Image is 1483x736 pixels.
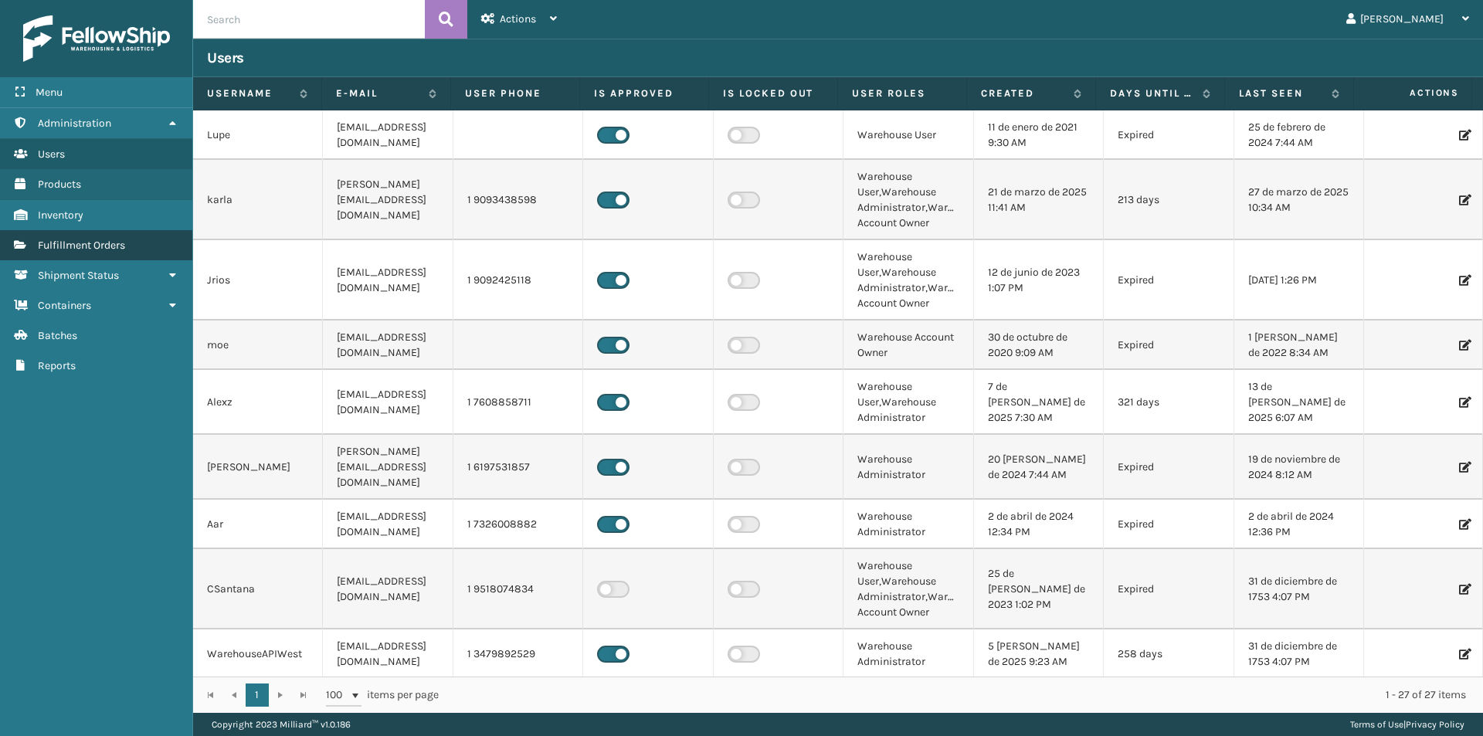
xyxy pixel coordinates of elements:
td: 21 de marzo de 2025 11:41 AM [974,160,1104,240]
td: 25 de [PERSON_NAME] de 2023 1:02 PM [974,549,1104,629]
a: Privacy Policy [1406,719,1464,730]
td: Expired [1104,240,1234,321]
td: 19 de noviembre de 2024 8:12 AM [1234,435,1364,500]
td: 321 days [1104,370,1234,435]
td: [EMAIL_ADDRESS][DOMAIN_NAME] [323,110,453,160]
span: Administration [38,117,111,130]
td: Warehouse User [843,110,973,160]
label: E-mail [336,86,421,100]
span: Inventory [38,209,83,222]
i: Edit [1459,130,1468,141]
td: [DATE] 1:26 PM [1234,240,1364,321]
td: 1 9092425118 [453,240,583,321]
td: karla [193,160,323,240]
td: 1 9093438598 [453,160,583,240]
td: Warehouse User,Warehouse Administrator,Warehouse Account Owner [843,240,973,321]
td: Warehouse User,Warehouse Administrator [843,370,973,435]
i: Edit [1459,340,1468,351]
i: Edit [1459,649,1468,660]
span: Actions [500,12,536,25]
td: moe [193,321,323,370]
td: Aar [193,500,323,549]
span: 100 [326,687,349,703]
td: 11 de enero de 2021 9:30 AM [974,110,1104,160]
span: Shipment Status [38,269,119,282]
i: Edit [1459,397,1468,408]
p: Copyright 2023 Milliard™ v 1.0.186 [212,713,351,736]
td: Expired [1104,321,1234,370]
td: Warehouse Account Owner [843,321,973,370]
i: Edit [1459,462,1468,473]
td: Expired [1104,500,1234,549]
td: 1 7326008882 [453,500,583,549]
td: Warehouse Administrator [843,435,973,500]
td: 213 days [1104,160,1234,240]
td: 1 7608858711 [453,370,583,435]
label: Username [207,86,292,100]
i: Edit [1459,584,1468,595]
td: [EMAIL_ADDRESS][DOMAIN_NAME] [323,500,453,549]
i: Edit [1459,275,1468,286]
td: Warehouse Administrator [843,500,973,549]
td: 1 3479892529 [453,629,583,679]
td: 25 de febrero de 2024 7:44 AM [1234,110,1364,160]
td: [EMAIL_ADDRESS][DOMAIN_NAME] [323,370,453,435]
td: 7 de [PERSON_NAME] de 2025 7:30 AM [974,370,1104,435]
span: Containers [38,299,91,312]
span: Users [38,148,65,161]
td: [PERSON_NAME][EMAIL_ADDRESS][DOMAIN_NAME] [323,160,453,240]
td: [EMAIL_ADDRESS][DOMAIN_NAME] [323,321,453,370]
td: Expired [1104,110,1234,160]
div: 1 - 27 of 27 items [460,687,1466,703]
span: items per page [326,683,439,707]
div: | [1350,713,1464,736]
span: Menu [36,86,63,99]
td: 2 de abril de 2024 12:36 PM [1234,500,1364,549]
td: Alexz [193,370,323,435]
label: Is Approved [594,86,694,100]
img: logo [23,15,170,62]
td: 12 de junio de 2023 1:07 PM [974,240,1104,321]
td: 31 de diciembre de 1753 4:07 PM [1234,629,1364,679]
td: 258 days [1104,629,1234,679]
td: Warehouse User,Warehouse Administrator,Warehouse Account Owner [843,160,973,240]
label: Days until password expires [1110,86,1195,100]
td: 1 9518074834 [453,549,583,629]
i: Edit [1459,195,1468,205]
span: Batches [38,329,77,342]
label: User Roles [852,86,952,100]
td: 20 [PERSON_NAME] de 2024 7:44 AM [974,435,1104,500]
label: Last Seen [1239,86,1324,100]
span: Fulfillment Orders [38,239,125,252]
td: Warehouse User,Warehouse Administrator,Warehouse Account Owner [843,549,973,629]
td: [PERSON_NAME] [193,435,323,500]
td: [EMAIL_ADDRESS][DOMAIN_NAME] [323,629,453,679]
span: Actions [1359,80,1468,106]
a: Terms of Use [1350,719,1403,730]
td: 27 de marzo de 2025 10:34 AM [1234,160,1364,240]
h3: Users [207,49,244,67]
td: Lupe [193,110,323,160]
span: Products [38,178,81,191]
td: 5 [PERSON_NAME] de 2025 9:23 AM [974,629,1104,679]
td: 30 de octubre de 2020 9:09 AM [974,321,1104,370]
label: Is Locked Out [723,86,823,100]
td: 1 6197531857 [453,435,583,500]
td: 13 de [PERSON_NAME] de 2025 6:07 AM [1234,370,1364,435]
td: Warehouse Administrator [843,629,973,679]
label: User phone [465,86,565,100]
td: WarehouseAPIWest [193,629,323,679]
i: Edit [1459,519,1468,530]
td: [EMAIL_ADDRESS][DOMAIN_NAME] [323,240,453,321]
td: [PERSON_NAME][EMAIL_ADDRESS][DOMAIN_NAME] [323,435,453,500]
td: CSantana [193,549,323,629]
td: 31 de diciembre de 1753 4:07 PM [1234,549,1364,629]
td: 1 [PERSON_NAME] de 2022 8:34 AM [1234,321,1364,370]
span: Reports [38,359,76,372]
label: Created [981,86,1066,100]
td: [EMAIL_ADDRESS][DOMAIN_NAME] [323,549,453,629]
td: Jrios [193,240,323,321]
a: 1 [246,683,269,707]
td: Expired [1104,549,1234,629]
td: Expired [1104,435,1234,500]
